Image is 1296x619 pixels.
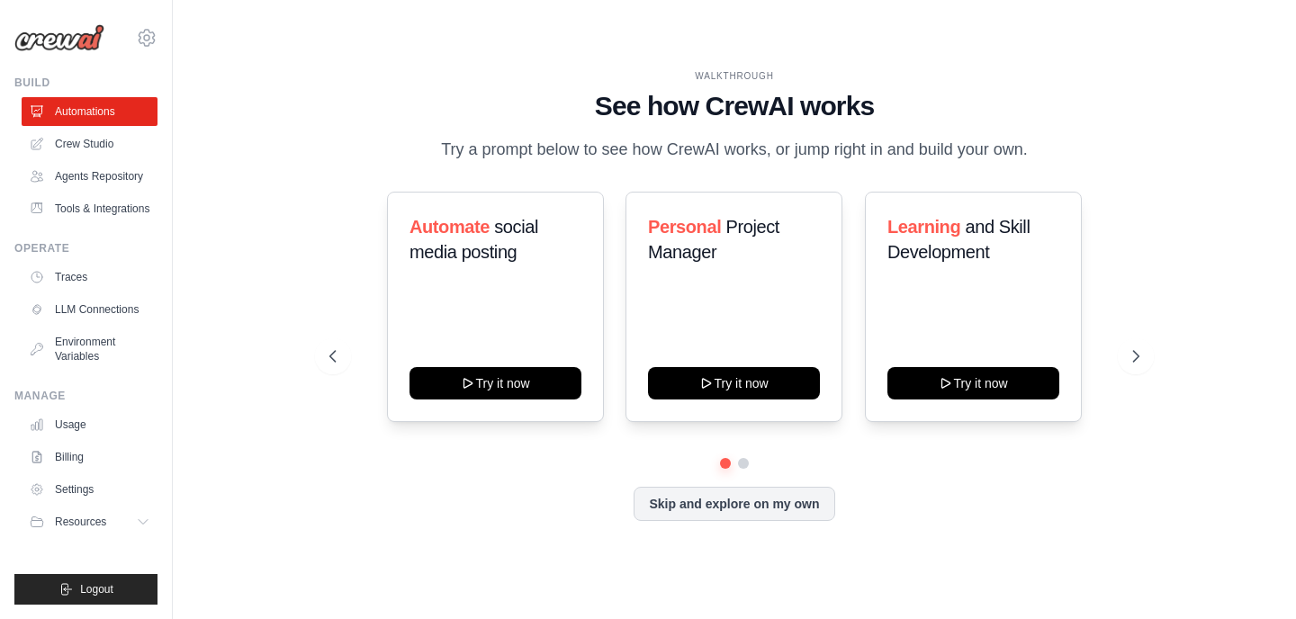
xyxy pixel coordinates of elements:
[22,443,157,471] a: Billing
[887,367,1059,399] button: Try it now
[22,327,157,371] a: Environment Variables
[432,137,1037,163] p: Try a prompt below to see how CrewAI works, or jump right in and build your own.
[80,582,113,597] span: Logout
[22,475,157,504] a: Settings
[14,24,104,51] img: Logo
[329,69,1138,83] div: WALKTHROUGH
[648,367,820,399] button: Try it now
[409,367,581,399] button: Try it now
[22,263,157,292] a: Traces
[55,515,106,529] span: Resources
[14,389,157,403] div: Manage
[14,574,157,605] button: Logout
[22,97,157,126] a: Automations
[409,217,490,237] span: Automate
[329,90,1138,122] h1: See how CrewAI works
[22,162,157,191] a: Agents Repository
[648,217,721,237] span: Personal
[22,295,157,324] a: LLM Connections
[22,194,157,223] a: Tools & Integrations
[22,410,157,439] a: Usage
[887,217,960,237] span: Learning
[22,507,157,536] button: Resources
[1206,533,1296,619] iframe: Chat Widget
[22,130,157,158] a: Crew Studio
[634,487,834,521] button: Skip and explore on my own
[14,241,157,256] div: Operate
[887,217,1030,262] span: and Skill Development
[14,76,157,90] div: Build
